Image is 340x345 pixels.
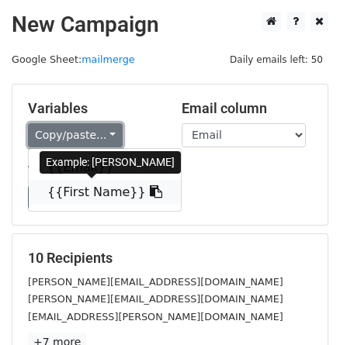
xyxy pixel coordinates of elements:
[82,53,135,65] a: mailmerge
[28,293,283,305] small: [PERSON_NAME][EMAIL_ADDRESS][DOMAIN_NAME]
[224,51,328,68] span: Daily emails left: 50
[28,100,158,117] h5: Variables
[28,123,123,147] a: Copy/paste...
[28,311,283,323] small: [EMAIL_ADDRESS][PERSON_NAME][DOMAIN_NAME]
[12,53,135,65] small: Google Sheet:
[40,151,181,174] div: Example: [PERSON_NAME]
[29,180,181,205] a: {{First Name}}
[28,276,283,288] small: [PERSON_NAME][EMAIL_ADDRESS][DOMAIN_NAME]
[224,53,328,65] a: Daily emails left: 50
[28,250,312,267] h5: 10 Recipients
[262,271,340,345] iframe: Chat Widget
[12,12,328,38] h2: New Campaign
[182,100,312,117] h5: Email column
[29,155,181,180] a: {{Email}}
